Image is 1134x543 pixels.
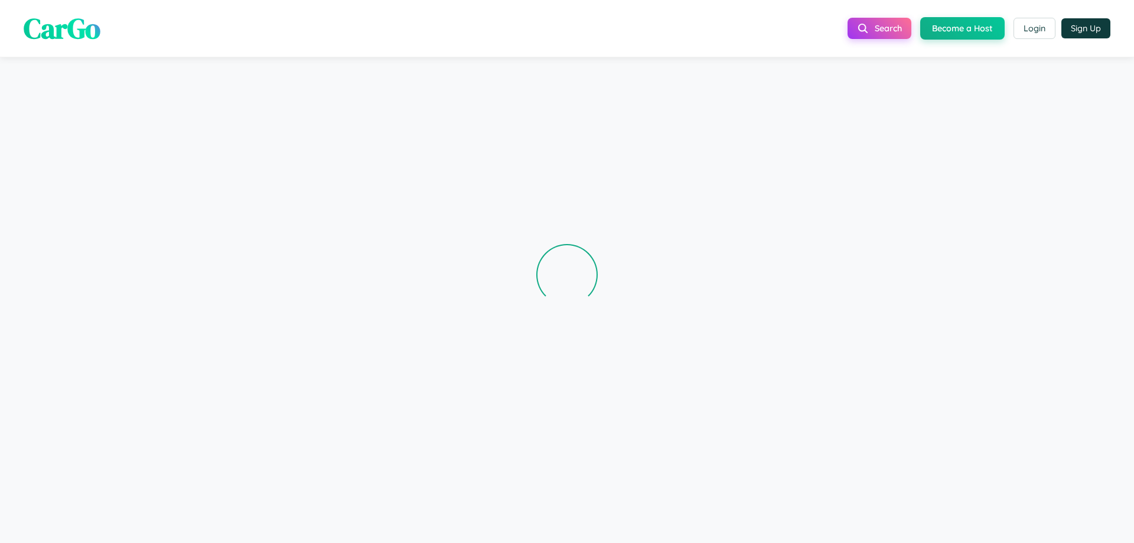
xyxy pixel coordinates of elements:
[1061,18,1110,38] button: Sign Up
[24,9,100,48] span: CarGo
[875,23,902,34] span: Search
[848,18,911,39] button: Search
[920,17,1005,40] button: Become a Host
[1014,18,1055,39] button: Login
